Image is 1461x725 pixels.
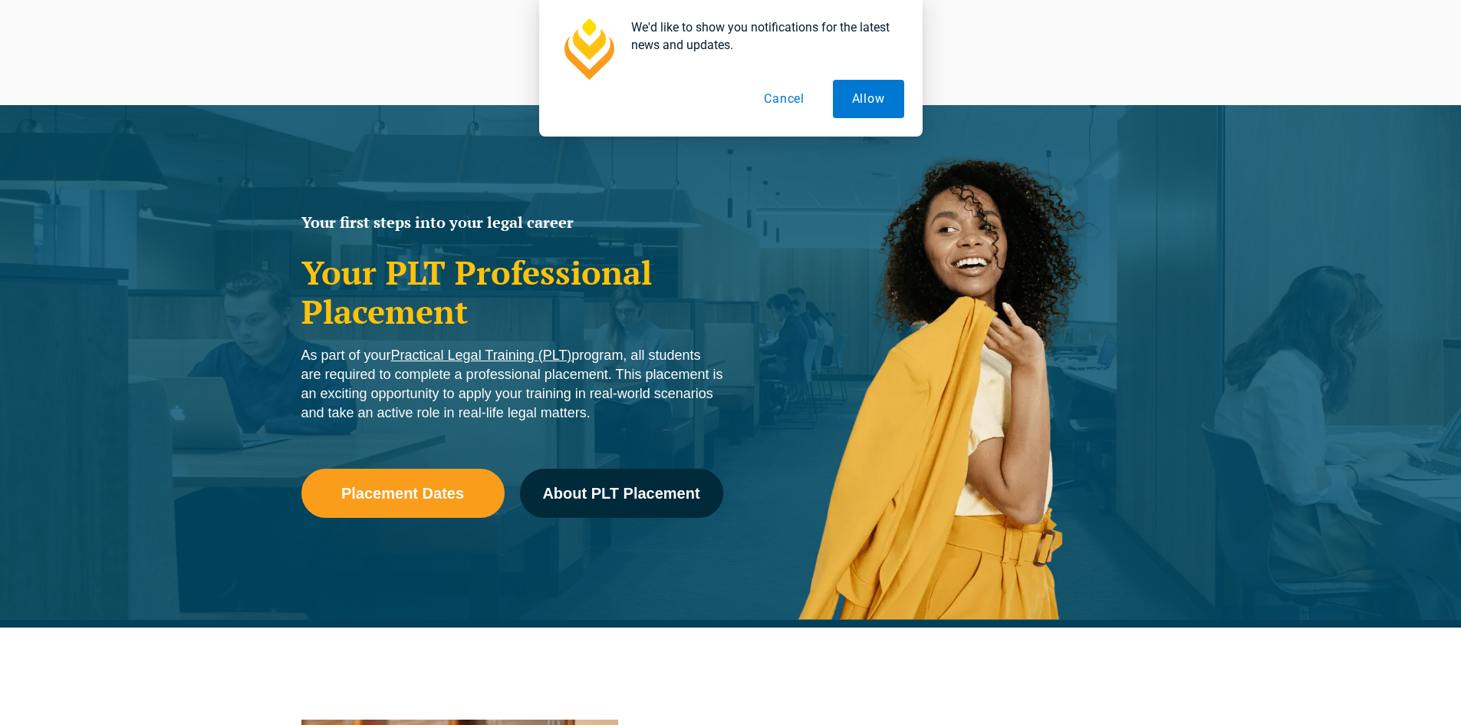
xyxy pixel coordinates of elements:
h2: Your first steps into your legal career [301,215,723,230]
a: About PLT Placement [520,469,723,518]
span: As part of your program, all students are required to complete a professional placement. This pla... [301,348,723,420]
a: Placement Dates [301,469,505,518]
span: Placement Dates [341,486,464,501]
a: Practical Legal Training (PLT) [391,348,572,363]
div: We'd like to show you notifications for the latest news and updates. [619,18,904,54]
button: Cancel [745,80,824,118]
img: notification icon [558,18,619,80]
h1: Your PLT Professional Placement [301,253,723,331]
span: About PLT Placement [542,486,699,501]
button: Allow [833,80,904,118]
